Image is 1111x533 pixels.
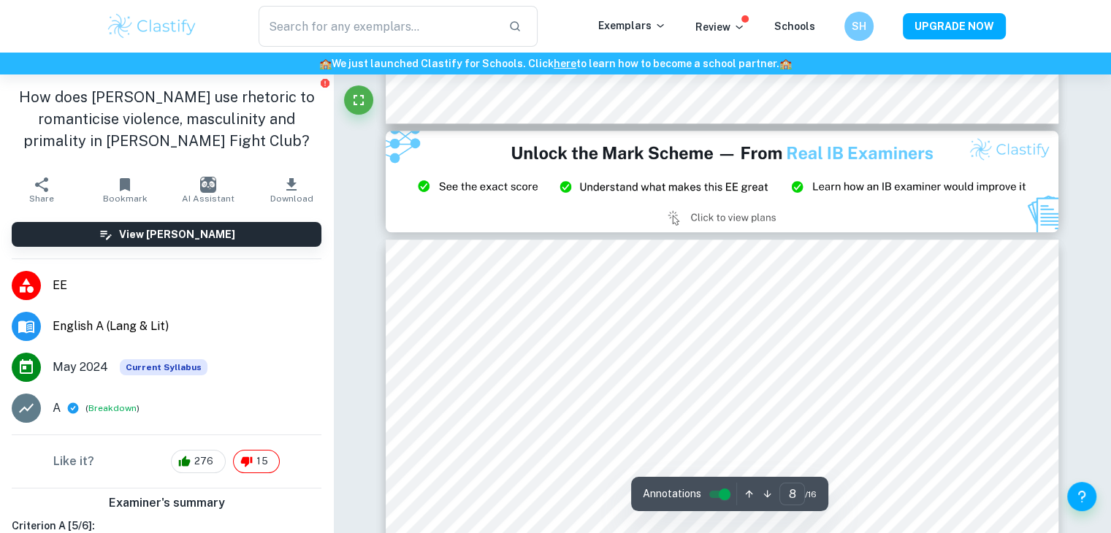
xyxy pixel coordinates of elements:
[171,450,226,473] div: 276
[903,13,1006,39] button: UPGRADE NOW
[167,169,250,210] button: AI Assistant
[259,6,497,47] input: Search for any exemplars...
[53,318,321,335] span: English A (Lang & Lit)
[12,86,321,152] h1: How does [PERSON_NAME] use rhetoric to romanticise violence, masculinity and primality in [PERSON...
[106,12,199,41] img: Clastify logo
[53,277,321,294] span: EE
[83,169,167,210] button: Bookmark
[186,454,221,469] span: 276
[12,222,321,247] button: View [PERSON_NAME]
[53,453,94,470] h6: Like it?
[850,18,867,34] h6: SH
[844,12,874,41] button: SH
[386,131,1059,231] img: Ad
[1067,482,1096,511] button: Help and Feedback
[250,169,333,210] button: Download
[88,402,137,415] button: Breakdown
[103,193,148,204] span: Bookmark
[120,359,207,375] span: Current Syllabus
[319,77,330,88] button: Report issue
[182,193,234,204] span: AI Assistant
[598,18,666,34] p: Exemplars
[85,402,140,415] span: ( )
[6,494,327,512] h6: Examiner's summary
[344,85,373,115] button: Fullscreen
[233,450,280,473] div: 15
[53,399,61,417] p: A
[779,58,792,69] span: 🏫
[695,19,745,35] p: Review
[3,55,1108,72] h6: We just launched Clastify for Schools. Click to learn how to become a school partner.
[774,20,815,32] a: Schools
[270,193,313,204] span: Download
[119,226,235,242] h6: View [PERSON_NAME]
[554,58,576,69] a: here
[53,358,108,376] span: May 2024
[200,177,216,193] img: AI Assistant
[248,454,275,469] span: 15
[319,58,332,69] span: 🏫
[29,193,54,204] span: Share
[643,486,701,502] span: Annotations
[805,488,817,501] span: / 16
[120,359,207,375] div: This exemplar is based on the current syllabus. Feel free to refer to it for inspiration/ideas wh...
